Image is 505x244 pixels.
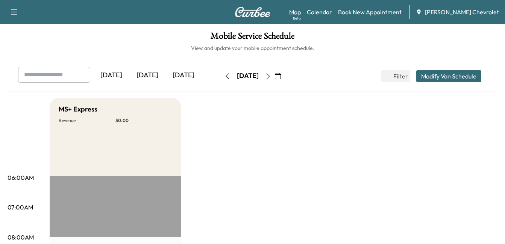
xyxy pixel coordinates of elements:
[293,15,301,21] div: Beta
[237,71,259,81] div: [DATE]
[8,233,34,242] p: 08:00AM
[59,104,97,114] h5: MS+ Express
[165,67,202,84] div: [DATE]
[416,70,481,82] button: Modify Van Schedule
[338,8,402,17] a: Book New Appointment
[8,203,33,212] p: 07:00AM
[93,67,129,84] div: [DATE]
[8,32,497,44] h1: Mobile Service Schedule
[8,44,497,52] h6: View and update your mobile appointment schedule.
[59,117,115,124] p: Revenue
[289,8,301,17] a: MapBeta
[115,117,172,124] p: $ 0.00
[235,7,271,17] img: Curbee Logo
[381,70,410,82] button: Filter
[307,8,332,17] a: Calendar
[393,72,407,81] span: Filter
[425,8,499,17] span: [PERSON_NAME] Chevrolet
[8,173,34,182] p: 06:00AM
[129,67,165,84] div: [DATE]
